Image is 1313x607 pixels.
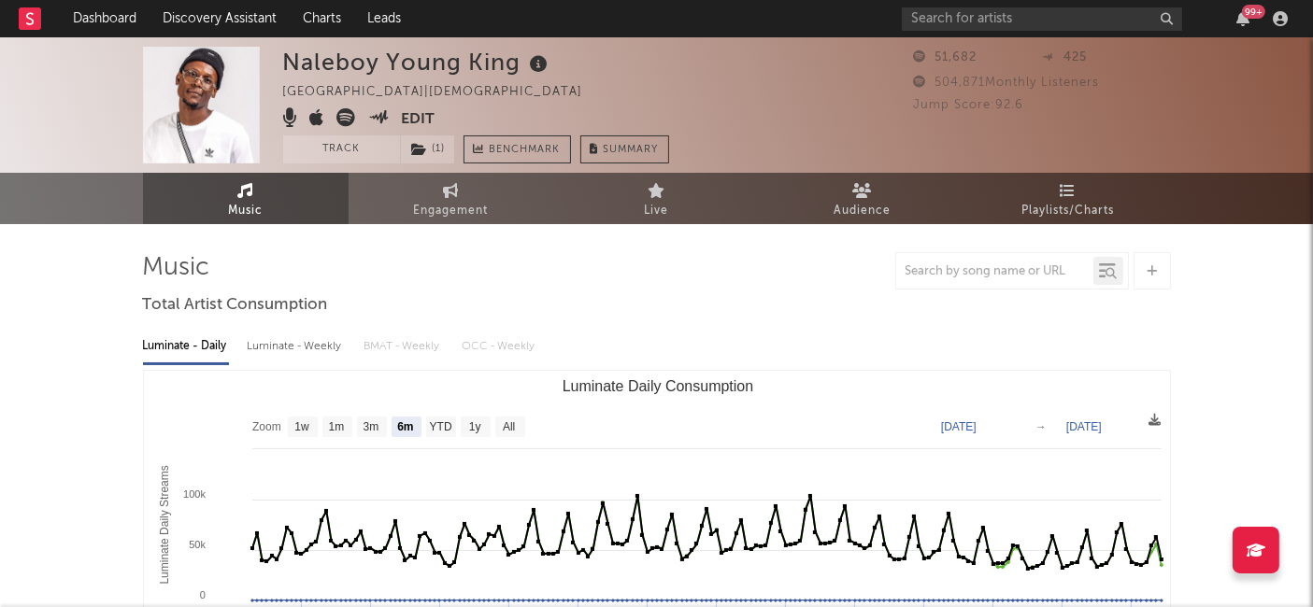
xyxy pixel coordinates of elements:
[468,421,480,434] text: 1y
[283,81,605,104] div: [GEOGRAPHIC_DATA] | [DEMOGRAPHIC_DATA]
[283,47,553,78] div: Naleboy Young King
[760,173,965,224] a: Audience
[914,77,1100,89] span: 504,871 Monthly Listeners
[143,331,229,362] div: Luminate - Daily
[183,488,206,500] text: 100k
[503,421,515,434] text: All
[562,378,753,394] text: Luminate Daily Consumption
[401,108,435,132] button: Edit
[143,173,349,224] a: Music
[464,135,571,163] a: Benchmark
[414,200,489,222] span: Engagement
[896,264,1093,279] input: Search by song name or URL
[1021,200,1114,222] span: Playlists/Charts
[283,135,400,163] button: Track
[490,139,561,162] span: Benchmark
[554,173,760,224] a: Live
[914,99,1024,111] span: Jump Score: 92.6
[328,421,344,434] text: 1m
[914,51,978,64] span: 51,682
[189,539,206,550] text: 50k
[834,200,891,222] span: Audience
[902,7,1182,31] input: Search for artists
[1236,11,1249,26] button: 99+
[580,135,669,163] button: Summary
[429,421,451,434] text: YTD
[349,173,554,224] a: Engagement
[604,145,659,155] span: Summary
[199,589,205,600] text: 0
[157,465,170,584] text: Luminate Daily Streams
[965,173,1171,224] a: Playlists/Charts
[228,200,263,222] span: Music
[1066,420,1102,433] text: [DATE]
[294,421,309,434] text: 1w
[1242,5,1265,19] div: 99 +
[397,421,413,434] text: 6m
[645,200,669,222] span: Live
[143,294,328,317] span: Total Artist Consumption
[941,420,977,433] text: [DATE]
[252,421,281,434] text: Zoom
[401,135,454,163] button: (1)
[400,135,455,163] span: ( 1 )
[1042,51,1087,64] span: 425
[248,331,346,362] div: Luminate - Weekly
[1035,420,1047,433] text: →
[363,421,378,434] text: 3m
